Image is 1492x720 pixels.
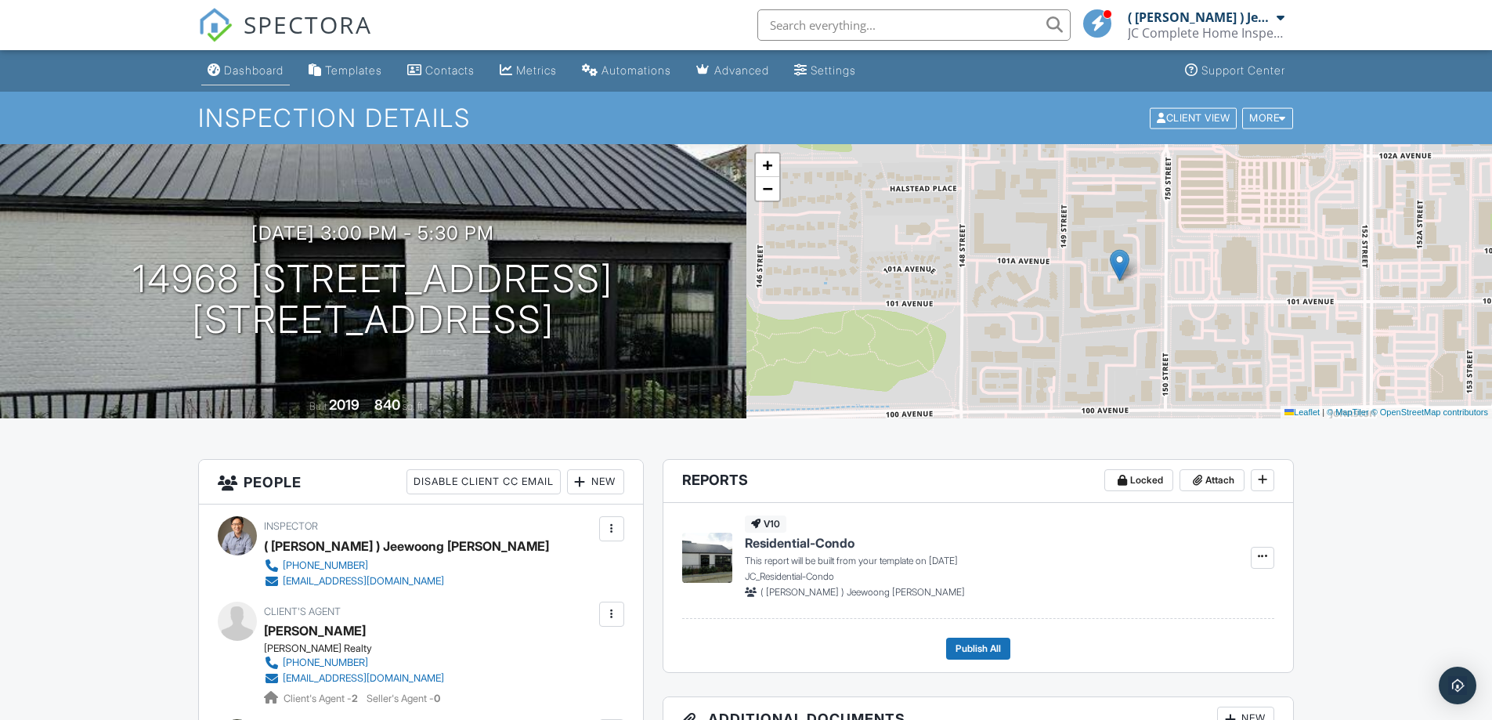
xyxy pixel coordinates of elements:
input: Search everything... [757,9,1071,41]
a: [PHONE_NUMBER] [264,655,444,671]
div: ( [PERSON_NAME] ) Jeewoong [PERSON_NAME] [1128,9,1273,25]
div: [PHONE_NUMBER] [283,559,368,572]
div: Templates [325,63,382,77]
a: Automations (Basic) [576,56,677,85]
span: Client's Agent - [284,693,360,704]
a: Templates [302,56,388,85]
a: Metrics [493,56,563,85]
div: New [567,469,624,494]
span: Inspector [264,520,318,532]
a: Settings [788,56,862,85]
h3: [DATE] 3:00 pm - 5:30 pm [251,223,494,244]
a: [EMAIL_ADDRESS][DOMAIN_NAME] [264,671,444,686]
div: 840 [374,396,400,413]
span: SPECTORA [244,8,372,41]
a: © OpenStreetMap contributors [1371,407,1488,417]
div: Advanced [714,63,769,77]
div: More [1242,107,1293,128]
a: Client View [1148,111,1241,123]
div: Support Center [1201,63,1285,77]
a: Dashboard [201,56,290,85]
span: sq. ft. [403,400,424,412]
div: Contacts [425,63,475,77]
a: Support Center [1179,56,1292,85]
div: [EMAIL_ADDRESS][DOMAIN_NAME] [283,575,444,588]
img: Marker [1110,249,1129,281]
a: [EMAIL_ADDRESS][DOMAIN_NAME] [264,573,536,589]
h3: People [199,460,643,505]
span: | [1322,407,1324,417]
div: Settings [811,63,856,77]
a: [PERSON_NAME] [264,619,366,642]
div: Open Intercom Messenger [1439,667,1476,704]
a: © MapTiler [1327,407,1369,417]
div: [EMAIL_ADDRESS][DOMAIN_NAME] [283,672,444,685]
div: Dashboard [224,63,284,77]
span: + [762,155,772,175]
div: Metrics [516,63,557,77]
a: Zoom in [756,154,779,177]
div: [PERSON_NAME] Realty [264,642,457,655]
div: [PHONE_NUMBER] [283,657,368,669]
h1: 14968 [STREET_ADDRESS] [STREET_ADDRESS] [132,259,613,342]
img: The Best Home Inspection Software - Spectora [198,8,233,42]
div: Client View [1150,107,1237,128]
a: Contacts [401,56,481,85]
a: Zoom out [756,177,779,201]
a: Advanced [690,56,775,85]
a: [PHONE_NUMBER] [264,558,536,573]
span: Client's Agent [264,606,341,617]
strong: 2 [352,693,358,704]
div: 2019 [329,396,359,413]
div: Automations [601,63,671,77]
span: − [762,179,772,198]
span: Seller's Agent - [367,693,440,704]
strong: 0 [434,693,440,704]
div: JC Complete Home Inspections [1128,25,1284,41]
div: ( [PERSON_NAME] ) Jeewoong [PERSON_NAME] [264,534,549,558]
a: SPECTORA [198,21,372,54]
a: Leaflet [1284,407,1320,417]
h1: Inspection Details [198,104,1295,132]
span: Built [309,400,327,412]
div: Disable Client CC Email [406,469,561,494]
